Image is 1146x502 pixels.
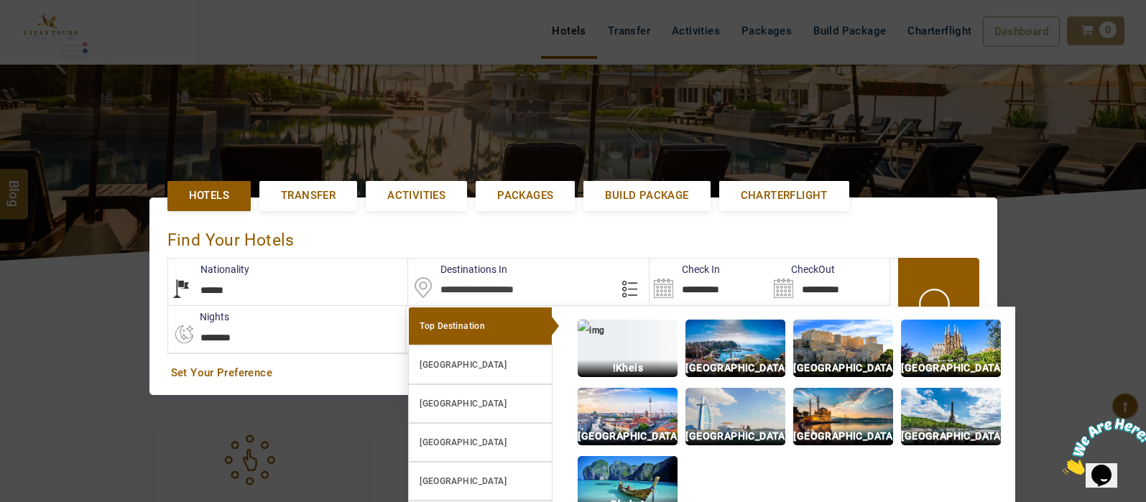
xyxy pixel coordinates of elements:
label: Rooms [406,310,470,324]
iframe: chat widget [1057,412,1146,480]
p: [GEOGRAPHIC_DATA] [901,428,1001,445]
a: Set Your Preference [171,366,976,381]
img: img [901,320,1001,377]
img: img [685,388,785,445]
b: Top Destination [420,321,485,331]
a: Transfer [259,181,357,210]
p: [GEOGRAPHIC_DATA] [793,428,893,445]
a: Build Package [583,181,710,210]
label: Nationality [168,262,249,276]
label: CheckOut [770,262,835,276]
img: img [793,388,893,445]
a: [GEOGRAPHIC_DATA] [408,345,553,384]
p: !Kheis [578,360,678,376]
b: [GEOGRAPHIC_DATA] [420,399,507,409]
a: Activities [366,181,467,210]
input: Search [650,259,770,305]
span: Hotels [189,188,229,203]
span: Charterflight [741,188,828,203]
a: Top Destination [408,307,553,345]
label: Destinations In [408,262,507,276]
a: Packages [476,181,575,210]
span: Build Package [605,188,688,203]
span: Transfer [281,188,336,203]
img: Chat attention grabber [6,6,95,62]
img: img [901,388,1001,445]
img: img [578,320,678,377]
b: [GEOGRAPHIC_DATA] [420,476,507,486]
span: Activities [387,188,445,203]
p: [GEOGRAPHIC_DATA] [901,360,1001,376]
label: Check In [650,262,720,276]
a: [GEOGRAPHIC_DATA] [408,462,553,501]
a: Hotels [167,181,251,210]
img: img [685,320,785,377]
input: Search [770,259,889,305]
a: Charterflight [719,181,849,210]
p: [GEOGRAPHIC_DATA] [578,428,678,445]
label: nights [167,310,229,324]
span: Packages [497,188,553,203]
p: [GEOGRAPHIC_DATA] [793,360,893,376]
p: [GEOGRAPHIC_DATA] [685,360,785,376]
img: img [793,320,893,377]
b: [GEOGRAPHIC_DATA] [420,437,507,447]
p: [GEOGRAPHIC_DATA] [685,428,785,445]
a: [GEOGRAPHIC_DATA] [408,423,553,462]
div: Find Your Hotels [167,215,979,258]
a: [GEOGRAPHIC_DATA] [408,384,553,423]
img: img [578,388,678,445]
b: [GEOGRAPHIC_DATA] [420,360,507,370]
